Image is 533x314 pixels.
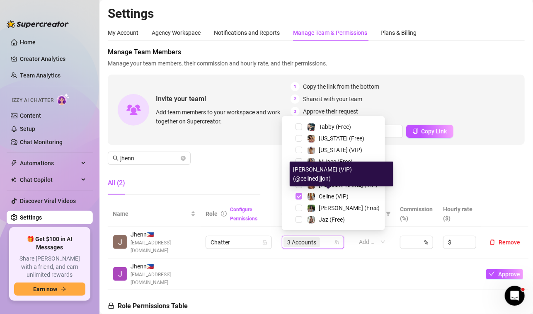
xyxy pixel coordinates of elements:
[486,237,523,247] button: Remove
[12,97,53,104] span: Izzy AI Chatter
[113,267,127,281] img: Jhenn
[438,201,481,227] th: Hourly rate ($)
[108,178,125,188] div: All (2)
[308,135,315,143] img: Georgia (Free)
[386,211,391,216] span: filter
[156,108,287,126] span: Add team members to your workspace and work together on Supercreator.
[7,20,69,28] img: logo-BBDzfeDw.svg
[108,301,188,311] h5: Role Permissions Table
[319,135,364,142] span: [US_STATE] (Free)
[214,28,280,37] div: Notifications and Reports
[290,162,393,186] div: [PERSON_NAME] (VIP) (@celinedijjon)
[303,82,379,91] span: Copy the link from the bottom
[156,94,291,104] span: Invite your team!
[498,271,520,278] span: Approve
[33,286,57,292] span: Earn now
[108,59,525,68] span: Manage your team members, their commission and hourly rate, and their permissions.
[291,94,300,104] span: 2
[412,128,418,134] span: copy
[14,235,85,251] span: 🎁 Get $100 in AI Messages
[308,193,315,200] img: Celine (VIP)
[287,238,316,247] span: 3 Accounts
[489,239,495,245] span: delete
[131,262,196,271] span: Jhenn 🇵🇭
[131,230,196,239] span: Jhenn 🇵🇭
[61,286,66,292] span: arrow-right
[303,107,358,116] span: Approve their request
[20,112,41,119] a: Content
[308,205,315,212] img: Chloe (Free)
[296,216,302,223] span: Select tree node
[20,39,36,46] a: Home
[486,269,523,279] button: Approve
[319,216,345,223] span: Jaz (Free)
[14,283,85,296] button: Earn nowarrow-right
[20,214,42,221] a: Settings
[113,155,119,161] span: search
[20,139,63,145] a: Chat Monitoring
[11,177,16,183] img: Chat Copilot
[308,123,315,131] img: Tabby (Free)
[108,28,138,37] div: My Account
[181,156,186,161] button: close-circle
[384,208,392,220] span: filter
[20,126,35,132] a: Setup
[20,157,79,170] span: Automations
[131,271,196,287] span: [EMAIL_ADDRESS][DOMAIN_NAME]
[334,240,339,245] span: team
[319,147,362,153] span: [US_STATE] (VIP)
[120,154,179,163] input: Search members
[296,193,302,200] span: Select tree node
[308,158,315,166] img: MJaee (Free)
[113,235,127,249] img: Jhenn
[152,28,201,37] div: Agency Workspace
[206,210,218,217] span: Role
[395,201,438,227] th: Commission (%)
[422,128,447,135] span: Copy Link
[131,239,196,255] span: [EMAIL_ADDRESS][DOMAIN_NAME]
[319,123,351,130] span: Tabby (Free)
[262,240,267,245] span: lock
[11,160,17,167] span: thunderbolt
[283,237,320,247] span: 3 Accounts
[308,147,315,154] img: Georgia (VIP)
[308,216,315,224] img: Jaz (Free)
[303,94,362,104] span: Share it with your team
[108,201,201,227] th: Name
[221,211,227,217] span: info-circle
[293,28,367,37] div: Manage Team & Permissions
[296,147,302,153] span: Select tree node
[211,236,267,249] span: Chatter
[406,125,453,138] button: Copy Link
[319,205,380,211] span: [PERSON_NAME] (Free)
[319,193,349,200] span: Celine (VIP)
[57,93,70,105] img: AI Chatter
[20,52,86,65] a: Creator Analytics
[20,198,76,204] a: Discover Viral Videos
[108,6,525,22] h2: Settings
[499,239,520,246] span: Remove
[230,207,257,222] a: Configure Permissions
[505,286,525,306] iframe: Intercom live chat
[296,205,302,211] span: Select tree node
[296,135,302,142] span: Select tree node
[296,158,302,165] span: Select tree node
[319,158,353,165] span: MJaee (Free)
[20,72,61,79] a: Team Analytics
[108,302,114,309] span: lock
[113,209,189,218] span: Name
[380,28,417,37] div: Plans & Billing
[291,107,300,116] span: 3
[20,173,79,186] span: Chat Copilot
[489,271,495,277] span: check
[108,47,525,57] span: Manage Team Members
[14,255,85,279] span: Share [PERSON_NAME] with a friend, and earn unlimited rewards
[296,123,302,130] span: Select tree node
[291,82,300,91] span: 1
